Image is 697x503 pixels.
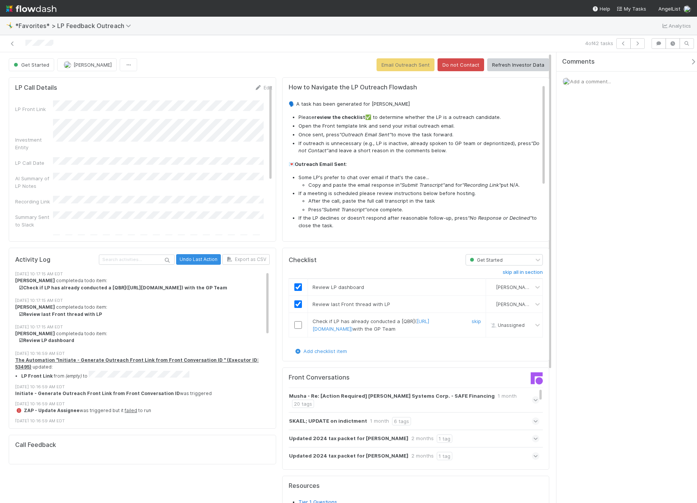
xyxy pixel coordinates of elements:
div: LP Call Date [15,159,53,167]
span: Check if LP has already conducted a [QBR]( with the GP Team [313,318,429,332]
li: from to [21,371,275,380]
em: (empty) [66,373,82,379]
button: Refresh Investor Data [487,58,549,71]
span: Unassigned [489,322,525,328]
button: [PERSON_NAME] [57,58,117,71]
span: Add a comment... [570,78,611,84]
span: [PERSON_NAME] [496,301,533,307]
img: avatar_218ae7b5-dcd5-4ccc-b5d5-7cc00ae2934f.png [683,5,691,13]
strong: Updated 2024 tax packet for [PERSON_NAME] [289,434,408,443]
li: If outreach is unnecessary (e.g., LP is inactive, already spoken to GP team or deprioritized), pr... [298,140,546,155]
div: Help [592,5,610,12]
div: was triggered [15,390,275,397]
button: Export as CSV [222,254,270,265]
button: Do not Contact [438,58,484,71]
li: Once sent, press to move the task forward. [298,131,546,139]
span: was triggered but it to run [15,408,151,413]
em: “Submit Transcript” [322,206,367,212]
strong: Updated 2024 tax packet for [PERSON_NAME] [289,452,408,460]
li: Open the Front template link and send your initial outreach email. [298,122,546,130]
div: Summary Sent to Slack [15,213,53,228]
div: 2 months [411,452,434,460]
div: 1 month [498,392,517,400]
strong: SKAEL; UPDATE on indictment [289,417,367,425]
div: 20 tags [292,400,314,408]
li: Copy and paste the email response in and for put N/A. [308,181,546,189]
h5: LP Call Details [15,84,57,92]
h5: Front Conversations [289,374,410,381]
div: [DATE] 10:16:59 AM EDT [15,350,275,357]
strong: Musha - Re: [Action Required] [PERSON_NAME] Systems Corp. - SAFE Financing [289,392,495,400]
li: Please ✅ to determine whether the LP is a outreach candidate. [298,114,546,121]
em: "Recording Link" [462,182,501,188]
button: Undo Last Action [176,254,221,265]
div: [DATE] 10:17:15 AM EDT [15,271,275,277]
strong: ☑ Review last Front thread with LP [19,311,102,317]
span: Review last Front thread with LP [313,301,390,307]
span: My Tasks [616,6,646,12]
strong: review the checklist [314,114,365,120]
span: Review LP dashboard [313,284,364,290]
em: "Submit Transcript" [400,182,445,188]
div: 2 months [411,434,434,443]
a: failed [125,408,137,413]
a: The Automation "Initiate - Generate Outreach Front Link from Front Conversation ID " (Executor ID... [15,357,259,370]
img: avatar_218ae7b5-dcd5-4ccc-b5d5-7cc00ae2934f.png [64,61,71,69]
img: avatar_218ae7b5-dcd5-4ccc-b5d5-7cc00ae2934f.png [489,284,495,290]
h5: Checklist [289,256,317,264]
div: completed a todo item: [15,277,275,291]
strong: LP Front Link [21,373,53,379]
strong: Outreach Email Sent [295,161,346,167]
img: avatar_218ae7b5-dcd5-4ccc-b5d5-7cc00ae2934f.png [563,78,570,85]
strong: ☑ Check if LP has already conducted a [QBR]([URL][DOMAIN_NAME]) with the GP Team [19,285,227,291]
p: 💌 : [289,161,546,168]
div: [DATE] 10:16:59 AM EDT [15,401,275,407]
div: Recording Link [15,198,53,205]
h6: skip all in section [503,269,543,275]
div: [DATE] 10:17:15 AM EDT [15,297,275,304]
strong: ☑ Review LP dashboard [19,337,74,343]
button: Get Started [9,58,54,71]
span: 🤸‍♂️ [6,22,14,29]
a: skip [472,318,481,324]
div: [DATE] 10:16:59 AM EDT [15,418,275,424]
div: [DATE] 10:17:15 AM EDT [15,324,275,330]
span: [PERSON_NAME] [496,284,533,290]
h5: Activity Log [15,256,97,264]
strong: ZAP - Update Assignee [24,408,80,413]
img: logo-inverted-e16ddd16eac7371096b0.svg [6,2,56,15]
em: “No Response or Declined” [468,215,532,221]
h5: Call Feedback [15,441,270,449]
a: Analytics [661,21,691,30]
div: 6 tags [392,417,411,425]
div: LP Front Link [15,105,53,113]
span: Comments [562,58,595,66]
li: Press once complete. [308,206,546,214]
span: Get Started [12,62,49,68]
div: completed a todo item: [15,304,275,318]
div: AI Summary of LP Notes [15,175,53,190]
div: [DATE] 10:16:59 AM EDT [15,384,275,390]
h5: Resources [289,482,543,490]
li: Some LP's prefer to chat over email if that's the case... [298,174,546,189]
span: *Favorites* > LP Feedback Outreach [15,22,135,30]
img: front-logo-b4b721b83371efbadf0a.svg [531,372,543,384]
strong: [PERSON_NAME] [15,331,55,336]
a: Add checklist item [294,348,347,354]
input: Search activities... [99,255,175,265]
a: skip all in section [503,269,543,278]
div: 1 tag [437,452,452,460]
span: AngelList [658,6,680,12]
a: Edit [255,84,272,91]
h5: How to Navigate the LP Outreach Flowdash [289,84,546,91]
div: completed a todo item: [15,330,275,344]
div: Investment Entity [15,136,53,151]
div: 1 tag [437,434,452,443]
strong: [PERSON_NAME] [15,278,55,283]
li: If the LP declines or doesn’t respond after reasonable follow-up, press to close the task. [298,214,546,229]
img: avatar_218ae7b5-dcd5-4ccc-b5d5-7cc00ae2934f.png [489,301,495,307]
a: My Tasks [616,5,646,12]
span: [PERSON_NAME] [73,62,112,68]
em: "Outreach Email Sent” [339,131,391,137]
